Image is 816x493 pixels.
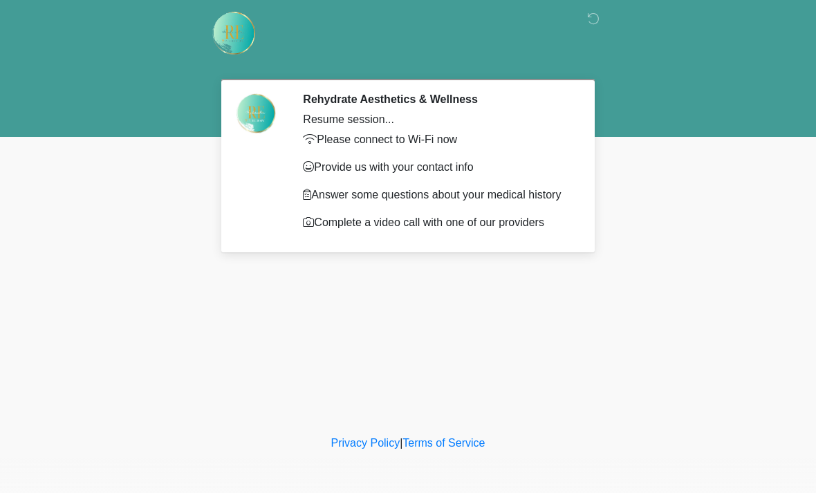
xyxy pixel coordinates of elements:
p: Answer some questions about your medical history [303,187,571,203]
p: Please connect to Wi-Fi now [303,131,571,148]
a: Privacy Policy [331,437,400,449]
img: Rehydrate Aesthetics & Wellness Logo [211,10,257,56]
a: | [400,437,402,449]
div: Resume session... [303,111,571,128]
img: Agent Avatar [235,93,277,134]
h2: Rehydrate Aesthetics & Wellness [303,93,571,106]
a: Terms of Service [402,437,485,449]
p: Complete a video call with one of our providers [303,214,571,231]
p: Provide us with your contact info [303,159,571,176]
